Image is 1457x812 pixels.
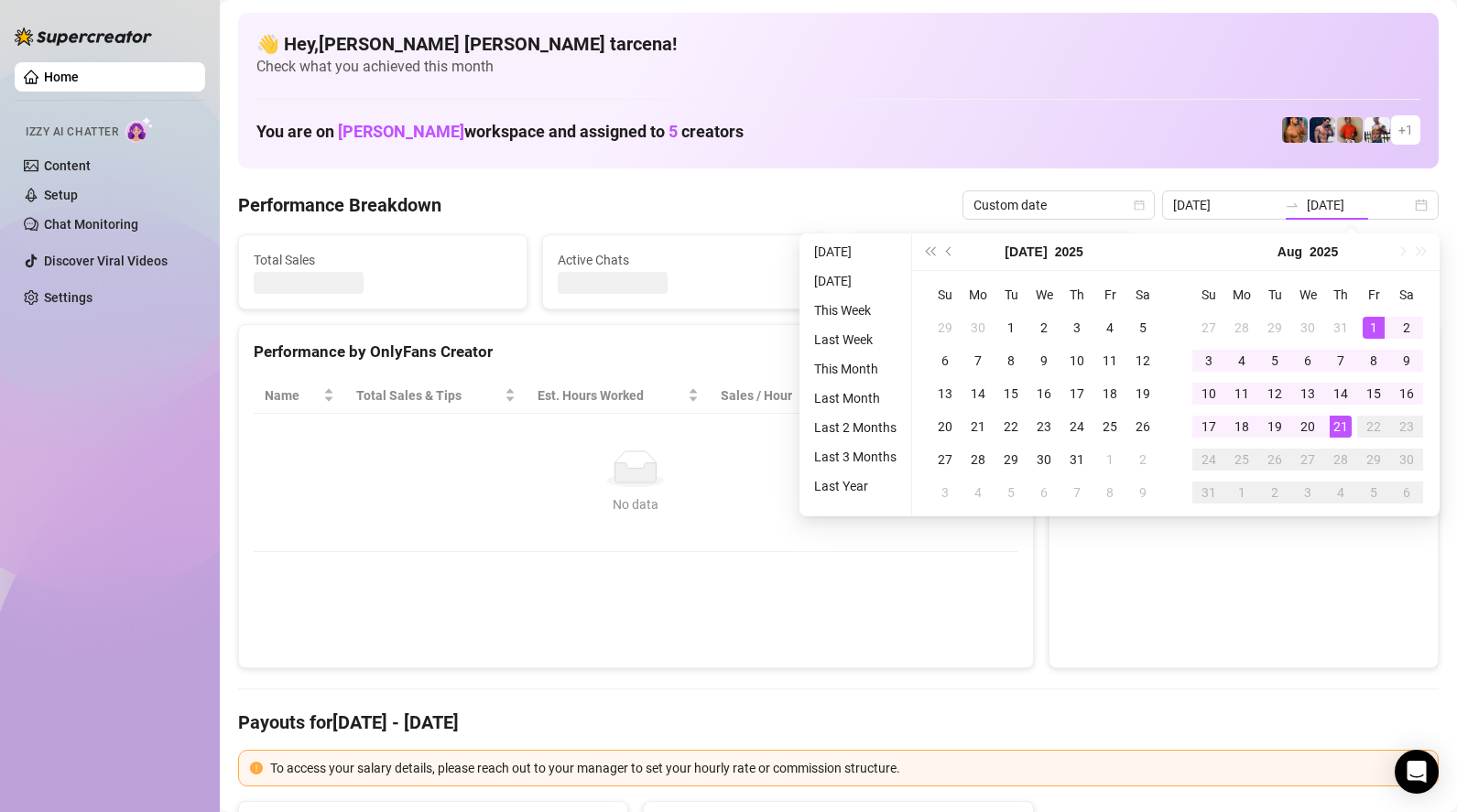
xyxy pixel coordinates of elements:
h4: Payouts for [DATE] - [DATE] [238,709,1439,735]
img: Axel [1310,117,1335,143]
span: Chat Conversion [859,385,993,406]
th: Sales / Hour [710,378,848,414]
span: to [1285,198,1299,212]
div: Performance by OnlyFans Creator [254,340,1018,364]
div: To access your salary details, please reach out to your manager to set your hourly rate or commis... [270,758,1427,778]
th: Name [254,378,345,414]
div: Open Intercom Messenger [1395,750,1439,794]
div: Sales by OnlyFans Creator [1064,340,1423,364]
span: Custom date [973,191,1144,219]
span: [PERSON_NAME] [338,122,464,141]
span: Check what you achieved this month [256,57,1420,77]
input: End date [1307,195,1411,215]
div: Est. Hours Worked [538,385,684,406]
a: Chat Monitoring [44,217,138,232]
a: Home [44,70,79,84]
span: 5 [669,122,678,141]
img: Justin [1337,117,1363,143]
span: Sales / Hour [721,385,822,406]
span: calendar [1134,200,1145,211]
img: JG [1282,117,1308,143]
input: Start date [1173,195,1278,215]
img: logo-BBDzfeDw.svg [15,27,152,46]
a: Setup [44,188,78,202]
img: JUSTIN [1365,117,1390,143]
span: Izzy AI Chatter [26,124,118,141]
h4: Performance Breakdown [238,192,441,218]
span: Name [265,385,320,406]
span: + 1 [1398,120,1413,140]
a: Settings [44,290,92,305]
th: Total Sales & Tips [345,378,527,414]
span: exclamation-circle [250,762,263,774]
span: Active Chats [558,250,816,270]
th: Chat Conversion [848,378,1018,414]
h1: You are on workspace and assigned to creators [256,122,744,142]
img: AI Chatter [125,116,154,143]
a: Content [44,158,91,173]
div: No data [272,494,1000,514]
a: Discover Viral Videos [44,254,168,268]
span: swap-right [1285,198,1299,212]
span: Total Sales [254,250,512,270]
h4: 👋 Hey, [PERSON_NAME] [PERSON_NAME] tarcena ! [256,31,1420,57]
span: Messages Sent [862,250,1120,270]
span: Total Sales & Tips [356,385,501,406]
